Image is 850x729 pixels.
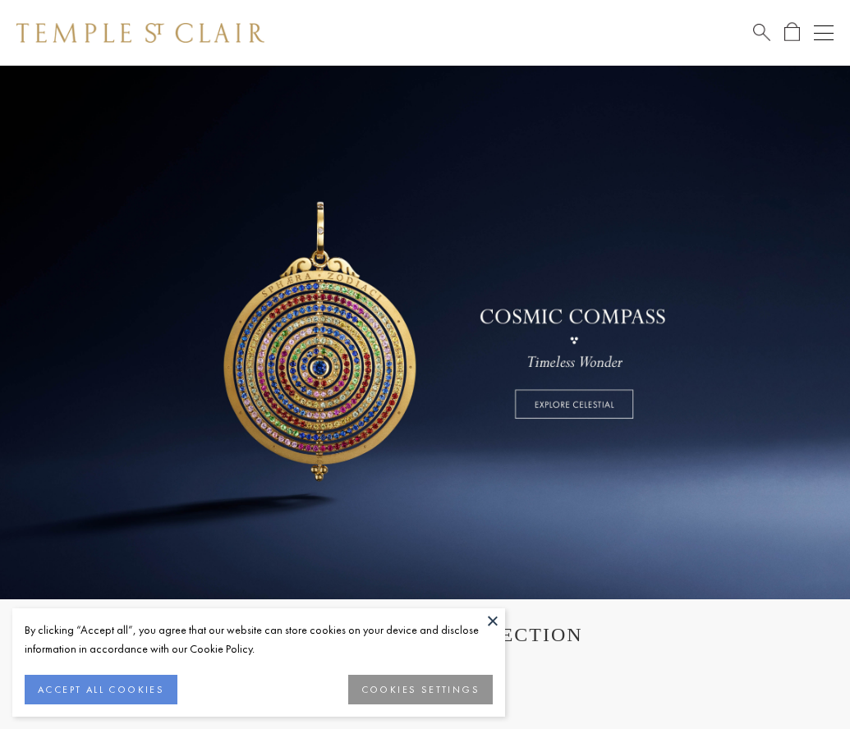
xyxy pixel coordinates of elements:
button: Open navigation [814,23,834,43]
a: Search [753,22,770,43]
a: Open Shopping Bag [784,22,800,43]
button: ACCEPT ALL COOKIES [25,675,177,704]
img: Temple St. Clair [16,23,264,43]
div: By clicking “Accept all”, you agree that our website can store cookies on your device and disclos... [25,621,493,658]
button: COOKIES SETTINGS [348,675,493,704]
